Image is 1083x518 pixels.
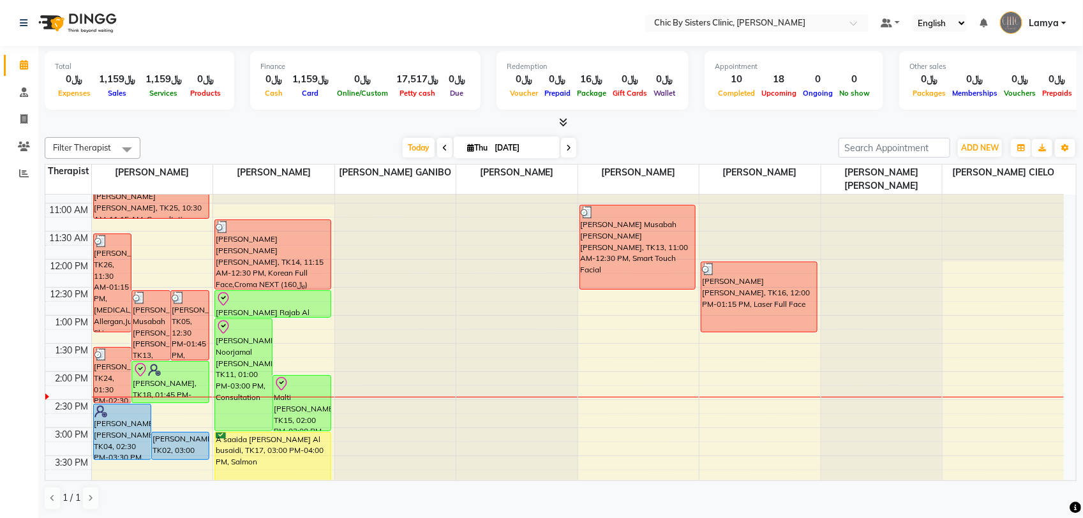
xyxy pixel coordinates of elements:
div: 10 [715,72,758,87]
div: ﷼0 [541,72,574,87]
div: [PERSON_NAME], TK18, 01:45 PM-02:30 PM, Follow Up [132,362,209,403]
span: Prepaid [541,89,574,98]
div: 2:00 PM [53,372,91,385]
div: ﷼0 [1039,72,1075,87]
span: [PERSON_NAME] [456,165,578,181]
div: 1:00 PM [53,316,91,329]
div: ﷼16 [574,72,609,87]
div: 3:00 PM [53,428,91,441]
div: ﷼0 [444,72,470,87]
div: [PERSON_NAME] [PERSON_NAME] [PERSON_NAME], TK14, 11:15 AM-12:30 PM, Korean Full Face,Croma NEXT (... [215,220,331,289]
span: Petty cash [396,89,438,98]
div: ﷼0 [260,72,287,87]
span: [PERSON_NAME] [699,165,821,181]
div: [PERSON_NAME] Musabah [PERSON_NAME] [PERSON_NAME], TK13, 11:00 AM-12:30 PM, Smart Touch Facial [580,205,696,289]
div: 1:30 PM [53,344,91,357]
div: A saaida [PERSON_NAME] Al busaidi, TK17, 03:00 PM-04:00 PM, Salmon [215,433,331,487]
div: 18 [758,72,800,87]
div: [PERSON_NAME] [PERSON_NAME], TK25, 10:30 AM-11:15 AM, Consultation [94,177,209,218]
div: Redemption [507,61,678,72]
span: Cash [262,89,286,98]
div: 3:30 PM [53,456,91,470]
div: ﷼1,159 [140,72,187,87]
span: ADD NEW [961,143,999,152]
div: [PERSON_NAME], TK02, 03:00 PM-03:30 PM, Follow Up [152,433,209,459]
div: [PERSON_NAME] Musabah [PERSON_NAME] [PERSON_NAME], TK13, 12:30 PM-01:45 PM, Prp+ Dermapen [132,291,170,360]
div: ﷼0 [187,72,224,87]
span: Products [187,89,224,98]
div: [PERSON_NAME] [PERSON_NAME], TK16, 12:00 PM-01:15 PM, Laser Full Face [701,262,817,332]
span: Expenses [55,89,94,98]
span: Wallet [650,89,678,98]
div: ﷼0 [650,72,678,87]
div: 0 [800,72,836,87]
input: Search Appointment [839,138,950,158]
div: 0 [836,72,873,87]
span: No show [836,89,873,98]
div: [PERSON_NAME], TK24, 01:30 PM-02:30 PM, Korean Full Face [94,348,131,403]
span: [PERSON_NAME] [PERSON_NAME] [821,165,943,194]
span: Card [299,89,322,98]
img: Lamya [1000,11,1022,34]
span: Memberships [949,89,1001,98]
span: Ongoing [800,89,836,98]
input: 2025-09-04 [491,138,555,158]
div: 11:00 AM [47,204,91,217]
span: Today [403,138,435,158]
button: ADD NEW [958,139,1002,157]
div: [PERSON_NAME] Noorjamal [PERSON_NAME], TK11, 01:00 PM-03:00 PM, Consultation [215,319,272,431]
div: 2:30 PM [53,400,91,413]
div: ﷼0 [507,72,541,87]
div: [PERSON_NAME], TK05, 12:30 PM-01:45 PM, Salmon (﷼120) [171,291,209,360]
div: ﷼1,159 [287,72,334,87]
div: 11:30 AM [47,232,91,245]
div: ﷼0 [334,72,391,87]
div: Finance [260,61,470,72]
div: Malti [PERSON_NAME], TK15, 02:00 PM-03:00 PM, Consultation [273,376,330,431]
span: Vouchers [1001,89,1039,98]
span: [PERSON_NAME] GANIBO [335,165,456,181]
span: Sales [105,89,130,98]
span: Prepaids [1039,89,1075,98]
span: Online/Custom [334,89,391,98]
div: Total [55,61,224,72]
span: Completed [715,89,758,98]
span: Services [147,89,181,98]
span: [PERSON_NAME] CIELO [943,165,1064,181]
span: [PERSON_NAME] [578,165,699,181]
div: ﷼0 [909,72,949,87]
span: Voucher [507,89,541,98]
div: Appointment [715,61,873,72]
span: 1 / 1 [63,491,80,505]
div: [PERSON_NAME] Rajab Al Hambasi, TK08, 12:30 PM-01:00 PM, Service [215,291,331,317]
div: [PERSON_NAME], TK26, 11:30 AM-01:15 PM, [MEDICAL_DATA] Allergan,Juvederm Skin Booster - Volite (﷼... [94,234,131,332]
div: Therapist [45,165,91,178]
span: [PERSON_NAME] [213,165,334,181]
span: Filter Therapist [53,142,111,152]
div: 12:00 PM [48,260,91,273]
span: Lamya [1029,17,1059,30]
span: Package [574,89,609,98]
div: [PERSON_NAME] [PERSON_NAME], TK04, 02:30 PM-03:30 PM, Tattoo Removal S [94,404,151,459]
div: ﷼0 [55,72,94,87]
span: [PERSON_NAME] [92,165,213,181]
span: Due [447,89,467,98]
div: ﷼0 [609,72,650,87]
div: ﷼1,159 [94,72,140,87]
div: ﷼0 [1001,72,1039,87]
div: ﷼0 [949,72,1001,87]
div: ﷼17,517 [391,72,444,87]
span: Thu [464,143,491,152]
span: Upcoming [758,89,800,98]
span: Packages [909,89,949,98]
img: logo [33,5,120,41]
span: Gift Cards [609,89,650,98]
div: 12:30 PM [48,288,91,301]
